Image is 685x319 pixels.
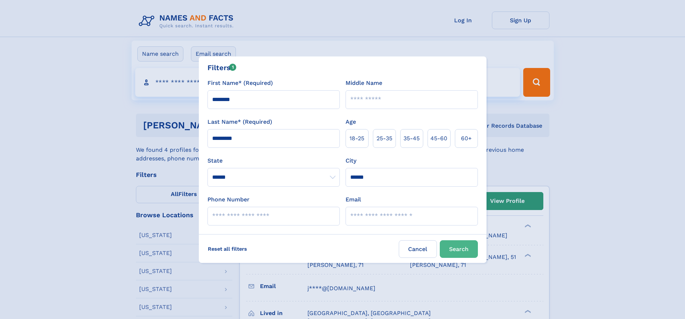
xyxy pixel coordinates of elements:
label: Phone Number [207,195,250,204]
span: 18‑25 [350,134,364,143]
label: Cancel [399,240,437,258]
label: Last Name* (Required) [207,118,272,126]
label: Reset all filters [203,240,252,258]
label: City [346,156,356,165]
span: 60+ [461,134,472,143]
label: First Name* (Required) [207,79,273,87]
div: Filters [207,62,237,73]
span: 45‑60 [430,134,447,143]
span: 25‑35 [376,134,392,143]
label: Middle Name [346,79,382,87]
span: 35‑45 [403,134,420,143]
button: Search [440,240,478,258]
label: Age [346,118,356,126]
label: State [207,156,340,165]
label: Email [346,195,361,204]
